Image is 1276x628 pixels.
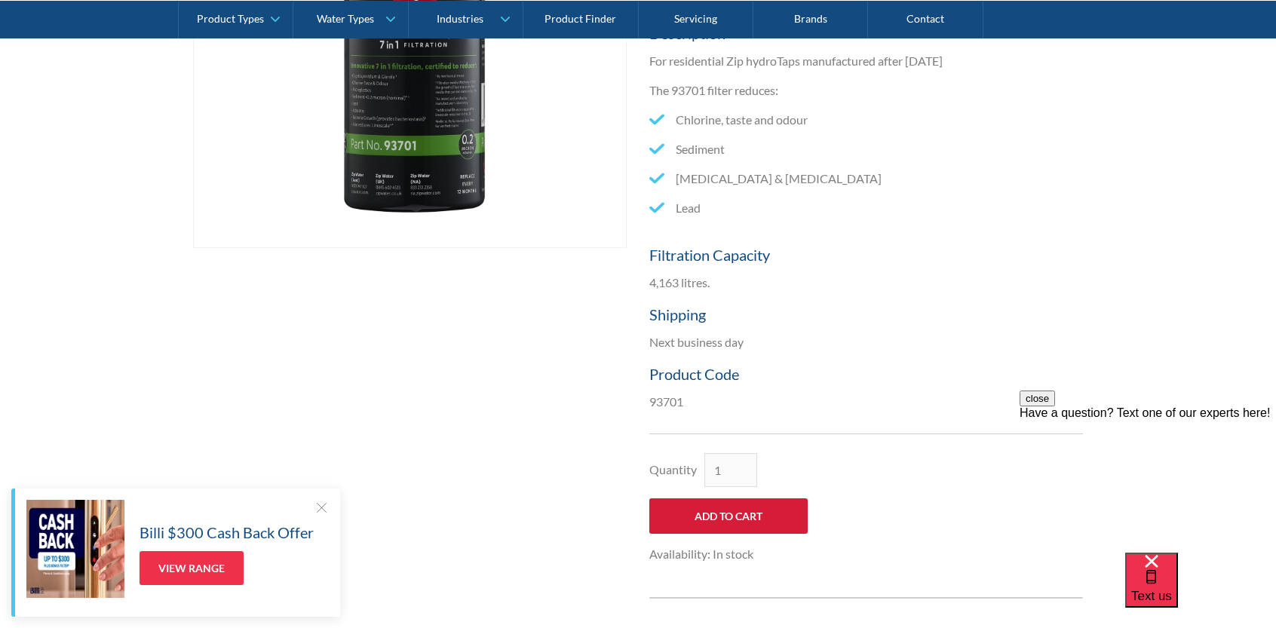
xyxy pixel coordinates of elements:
img: Billi $300 Cash Back Offer [26,500,124,598]
li: Chlorine, taste and odour [649,111,1083,129]
h5: Filtration Capacity [649,244,1083,266]
div: Availability: In stock [649,545,808,563]
input: Add to Cart [649,498,808,534]
p: Next business day [649,333,1083,351]
a: View Range [140,551,244,585]
li: [MEDICAL_DATA] & [MEDICAL_DATA] [649,170,1083,188]
h5: Billi $300 Cash Back Offer [140,521,314,544]
li: Sediment [649,140,1083,158]
label: Quantity [649,461,697,479]
iframe: podium webchat widget prompt [1020,391,1276,571]
p: The 93701 filter reduces: [649,81,1083,100]
iframe: podium webchat widget bubble [1125,553,1276,628]
div: Product Types [197,12,264,25]
p: For residential Zip hydroTaps manufactured after [DATE] [649,52,1083,70]
div: Industries [437,12,483,25]
h5: Shipping [649,303,1083,326]
li: Lead [649,199,1083,217]
p: 4,163 litres. [649,274,1083,292]
h5: Product Code [649,363,1083,385]
div: Water Types [317,12,374,25]
p: 93701 [649,393,1083,411]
